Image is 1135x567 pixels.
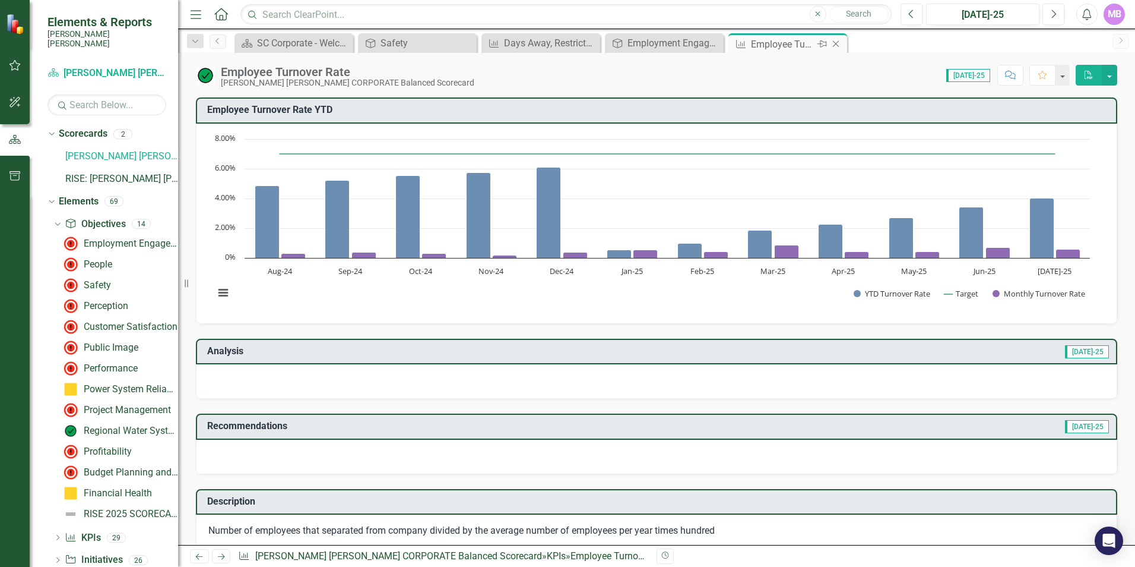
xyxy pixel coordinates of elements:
button: MB [1104,4,1125,25]
a: Budget Planning and Execution [61,463,178,482]
a: Customer Satisfaction [61,317,177,336]
path: Apr-25, 0.42437102. Monthly Turnover Rate. [845,251,869,258]
a: Power System Reliability [61,380,178,399]
input: Search ClearPoint... [240,4,892,25]
text: May-25 [901,266,927,276]
div: Financial Health [84,488,152,499]
img: Not Meeting Target [64,237,78,251]
a: Initiatives [65,553,122,567]
img: High Alert [64,361,78,376]
text: Aug-24 [268,266,293,276]
path: Aug-24, 4.85193473. YTD Turnover Rate. [255,185,280,258]
div: Customer Satisfaction [84,322,177,332]
a: KPIs [65,531,100,545]
a: RISE 2025 SCORECARD [61,505,178,524]
div: Days Away, Restricted, Transferred (DART) Rate [504,36,597,51]
a: [PERSON_NAME] [PERSON_NAME] CORPORATE Balanced Scorecard [65,150,178,163]
a: Elements [59,195,99,209]
path: May-25, 2.68800052. YTD Turnover Rate. [889,218,914,258]
a: Days Away, Restricted, Transferred (DART) Rate [484,36,597,51]
path: Aug-24, 0.31152648. Monthly Turnover Rate. [281,253,306,258]
div: RISE 2025 SCORECARD [84,509,178,519]
button: View chart menu, Chart [215,285,232,301]
img: Not Meeting Target [64,257,78,272]
a: SC Corporate - Welcome to ClearPoint [237,36,350,51]
div: 14 [132,219,151,229]
path: Jan-25, 0.55555556. Monthly Turnover Rate. [633,250,658,258]
span: [DATE]-25 [1065,345,1109,358]
div: 29 [107,533,126,543]
div: Public Image [84,342,138,353]
text: 0% [225,251,236,262]
span: [DATE]-25 [946,69,990,82]
path: Nov-24, 0.18598884. Monthly Turnover Rate. [493,255,517,258]
div: » » [238,550,648,563]
path: Mar-25, 0.85626911. Monthly Turnover Rate. [775,245,799,258]
path: Sep-24, 5.22460554. YTD Turnover Rate. [325,180,350,258]
div: [DATE]-25 [930,8,1035,22]
h3: Employee Turnover Rate​ YTD [207,105,1110,115]
text: Mar-25 [760,266,785,276]
path: Apr-25, 2.26656765. YTD Turnover Rate. [819,224,843,258]
svg: Interactive chart [208,133,1096,311]
img: Not Meeting Target [64,403,78,417]
g: Target, series 2 of 3. Line with 12 data points. [278,152,1057,156]
text: Jun-25 [972,266,995,276]
text: Jan-25 [620,266,643,276]
path: Dec-24, 6.09241911. YTD Turnover Rate. [537,167,561,258]
a: Profitability [61,442,132,461]
g: YTD Turnover Rate, series 1 of 3. Bar series with 12 bars. [255,167,1054,258]
h3: Recommendations [207,421,785,431]
span: [DATE]-25 [1065,420,1109,433]
div: Power System Reliability [84,384,178,395]
a: KPIs [547,550,566,562]
text: Dec-24 [550,266,574,276]
img: Not Meeting Target [64,465,78,480]
img: High Alert [64,320,78,334]
a: Financial Health [61,484,152,503]
div: Safety [84,280,111,291]
div: Employment Engagement, Development & Inclusion [84,238,178,249]
a: Public Image [61,338,138,357]
path: Jun-25, 0.71920887. Monthly Turnover Rate. [986,247,1010,258]
g: Monthly Turnover Rate, series 3 of 3. Bar series with 12 bars. [281,245,1080,258]
text: Nov-24 [478,266,504,276]
div: Employee Turnover Rate​ [570,550,672,562]
img: Caution [64,382,78,396]
input: Search Below... [47,94,166,115]
img: Not Meeting Target [64,299,78,313]
text: 6.00% [215,162,236,173]
a: Performance [61,359,138,378]
img: On Target [64,424,78,438]
div: Open Intercom Messenger [1095,527,1123,555]
div: 69 [104,197,123,207]
img: High Alert [64,278,78,292]
button: [DATE]-25 [926,4,1039,25]
text: [DATE]-25 [1038,266,1071,276]
a: Safety [361,36,474,51]
a: Scorecards [59,127,107,141]
img: High Alert [64,445,78,459]
div: 2 [113,129,132,139]
a: Regional Water System (RWS) [61,421,178,440]
a: People [61,255,112,274]
path: Mar-25, 1.84219663. YTD Turnover Rate. [748,230,772,258]
img: Not Defined [64,507,78,521]
button: Search [829,6,889,23]
path: Feb-25, 0.98592752. YTD Turnover Rate. [678,243,702,258]
div: Employee Turnover Rate​ [751,37,814,52]
div: Budget Planning and Execution [84,467,178,478]
img: On Target [196,66,215,85]
button: Show Target [944,288,979,299]
text: Feb-25 [690,266,714,276]
path: Nov-24, 5.7206719. YTD Turnover Rate. [467,172,491,258]
path: Oct-24, 5.53468306. YTD Turnover Rate. [396,175,420,258]
path: Sep-24, 0.37267081. Monthly Turnover Rate. [352,252,376,258]
img: ClearPoint Strategy [6,14,27,34]
a: Employment Engagement, Development & Inclusion [61,234,178,253]
path: Oct-24, 0.31007752. Monthly Turnover Rate. [422,253,446,258]
h3: Analysis [207,346,609,357]
a: Employment Engagement, Development & Inclusion [608,36,721,51]
path: Feb-25, 0.43037196. Monthly Turnover Rate. [704,251,728,258]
